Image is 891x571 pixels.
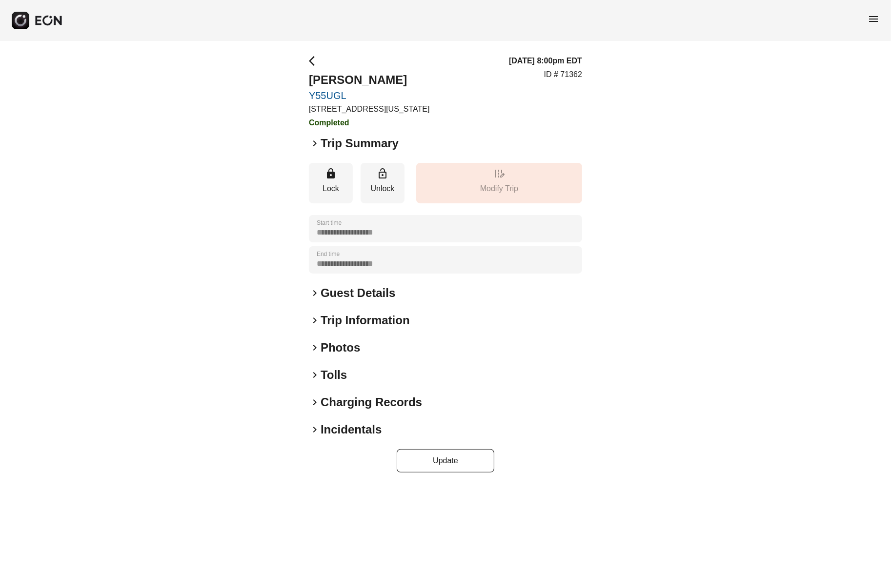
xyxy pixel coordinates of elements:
[325,168,337,179] span: lock
[314,183,348,195] p: Lock
[309,103,429,115] p: [STREET_ADDRESS][US_STATE]
[309,117,429,129] h3: Completed
[309,287,321,299] span: keyboard_arrow_right
[321,340,360,355] h2: Photos
[321,367,347,383] h2: Tolls
[321,422,382,437] h2: Incidentals
[309,396,321,408] span: keyboard_arrow_right
[544,69,582,80] p: ID # 71362
[309,138,321,149] span: keyboard_arrow_right
[309,342,321,354] span: keyboard_arrow_right
[309,55,321,67] span: arrow_back_ios
[309,315,321,326] span: keyboard_arrow_right
[509,55,582,67] h3: [DATE] 8:00pm EDT
[321,394,422,410] h2: Charging Records
[321,313,410,328] h2: Trip Information
[309,90,429,101] a: Y55UGL
[321,285,395,301] h2: Guest Details
[321,136,399,151] h2: Trip Summary
[309,163,353,203] button: Lock
[365,183,400,195] p: Unlock
[377,168,388,179] span: lock_open
[361,163,405,203] button: Unlock
[868,13,879,25] span: menu
[309,369,321,381] span: keyboard_arrow_right
[397,449,494,473] button: Update
[309,424,321,435] span: keyboard_arrow_right
[309,72,429,88] h2: [PERSON_NAME]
